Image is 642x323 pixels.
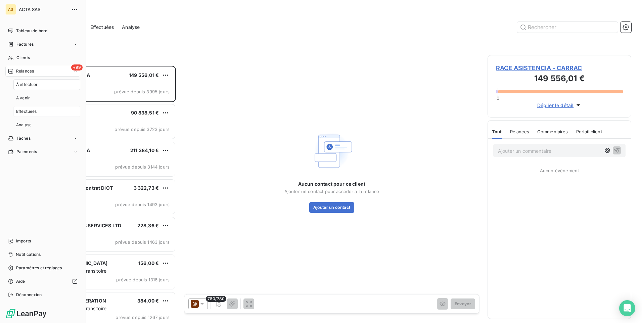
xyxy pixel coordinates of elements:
span: Paiements [16,149,37,155]
span: 384,00 € [137,298,159,304]
span: Effectuées [90,24,114,31]
span: Aucun contact pour ce client [298,181,365,187]
span: Tout [492,129,502,134]
span: Clients [16,55,30,61]
div: Open Intercom Messenger [619,300,635,316]
span: Paramètres et réglages [16,265,62,271]
span: Analyse [122,24,140,31]
span: Analyse [16,122,32,128]
span: Imports [16,238,31,244]
span: 780/780 [206,296,226,302]
span: Relances [510,129,529,134]
span: Effectuées [16,108,37,114]
button: Déplier le détail [535,101,584,109]
span: prévue depuis 1316 jours [116,277,170,282]
span: ACTA SAS [19,7,67,12]
span: prévue depuis 3144 jours [115,164,170,170]
span: Factures [16,41,34,47]
span: Tâches [16,135,31,141]
span: Tableau de bord [16,28,47,34]
span: Portail client [576,129,602,134]
span: Ajouter un contact pour accéder à la relance [284,189,379,194]
span: prévue depuis 3723 jours [114,127,170,132]
span: prévue depuis 1463 jours [115,239,170,245]
img: Empty state [310,130,353,173]
button: Ajouter un contact [309,202,355,213]
span: 3 322,73 € [134,185,159,191]
span: 211 384,10 € [130,147,159,153]
span: Déconnexion [16,292,42,298]
span: 0 [497,95,499,101]
span: prévue depuis 3995 jours [114,89,170,94]
div: grid [32,66,176,323]
span: Aucun évènement [540,168,579,173]
div: AS [5,4,16,15]
input: Rechercher [517,22,618,33]
span: Relances [16,68,34,74]
span: 156,00 € [138,260,159,266]
span: Aide [16,278,25,284]
span: prévue depuis 1493 jours [115,202,170,207]
button: Envoyer [451,298,475,309]
span: 228,36 € [137,223,159,228]
span: Commentaires [537,129,568,134]
h3: 149 556,01 € [496,73,623,86]
span: 90 838,51 € [131,110,159,116]
img: Logo LeanPay [5,308,47,319]
span: Déplier le détail [537,102,574,109]
span: RACE ASISTENCIA - CARRAC [496,63,623,73]
span: prévue depuis 1267 jours [116,315,170,320]
span: 149 556,01 € [129,72,159,78]
span: +99 [71,64,83,71]
a: Aide [5,276,80,287]
span: À venir [16,95,30,101]
span: À effectuer [16,82,38,88]
span: Notifications [16,251,41,258]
